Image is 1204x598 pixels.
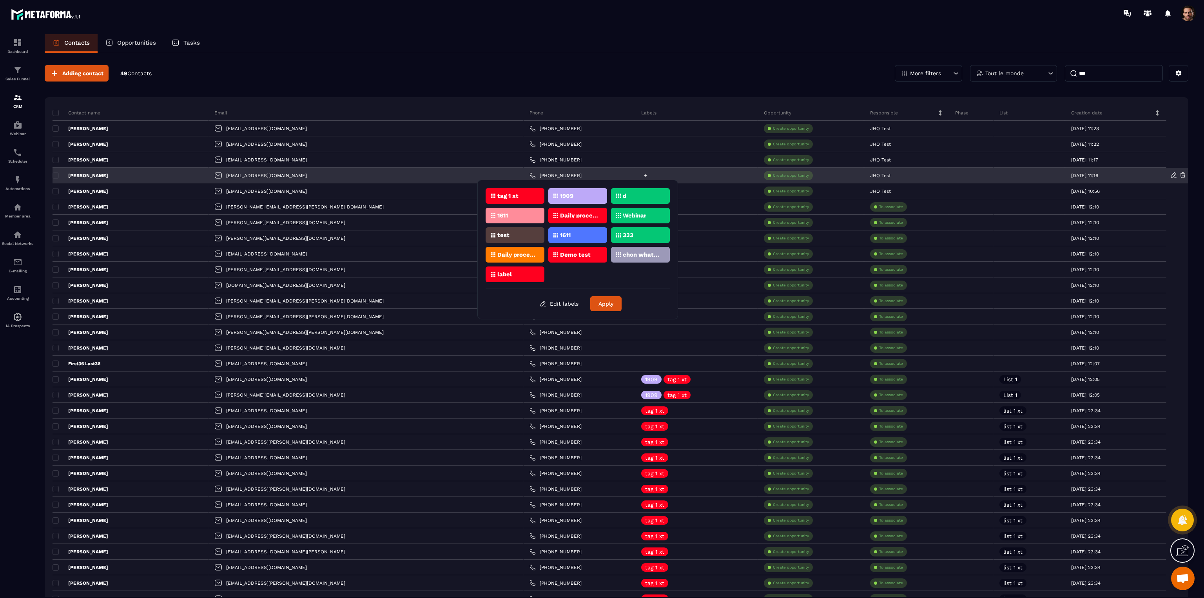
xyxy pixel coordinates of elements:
[13,257,22,267] img: email
[773,361,809,366] p: Create opportunity
[2,269,33,273] p: E-mailing
[2,324,33,328] p: IA Prospects
[1071,188,1100,194] p: [DATE] 10:56
[2,114,33,142] a: automationsautomationsWebinar
[53,549,108,555] p: [PERSON_NAME]
[773,236,809,241] p: Create opportunity
[13,203,22,212] img: automations
[1003,424,1023,429] p: list 1 xt
[529,549,582,555] a: [PHONE_NUMBER]
[623,252,661,257] p: chon whatsapp
[623,193,626,199] p: d
[870,188,891,194] p: JHO Test
[529,502,582,508] a: [PHONE_NUMBER]
[529,376,582,382] a: [PHONE_NUMBER]
[13,285,22,294] img: accountant
[1071,126,1099,131] p: [DATE] 11:23
[560,232,571,238] p: 1611
[879,298,903,304] p: To associate
[53,298,108,304] p: [PERSON_NAME]
[1071,439,1101,445] p: [DATE] 23:34
[773,518,809,523] p: Create opportunity
[53,110,100,116] p: Contact name
[773,486,809,492] p: Create opportunity
[560,213,598,218] p: Daily process 21/1
[773,408,809,413] p: Create opportunity
[645,392,658,398] p: 1909
[2,169,33,197] a: automationsautomationsAutomations
[773,330,809,335] p: Create opportunity
[53,188,108,194] p: [PERSON_NAME]
[879,408,903,413] p: To associate
[53,219,108,226] p: [PERSON_NAME]
[645,455,664,460] p: tag 1 xt
[645,580,664,586] p: tag 1 xt
[529,110,543,116] p: Phone
[1071,565,1101,570] p: [DATE] 23:34
[53,564,108,571] p: [PERSON_NAME]
[773,502,809,507] p: Create opportunity
[1071,251,1099,257] p: [DATE] 12:10
[879,533,903,539] p: To associate
[1071,471,1101,476] p: [DATE] 23:34
[529,423,582,429] a: [PHONE_NUMBER]
[1071,345,1099,351] p: [DATE] 12:10
[53,439,108,445] p: [PERSON_NAME]
[879,471,903,476] p: To associate
[645,486,664,492] p: tag 1 xt
[560,193,573,199] p: 1909
[1003,408,1023,413] p: list 1 xt
[53,345,108,351] p: [PERSON_NAME]
[879,455,903,460] p: To associate
[773,298,809,304] p: Create opportunity
[773,157,809,163] p: Create opportunity
[879,377,903,382] p: To associate
[529,564,582,571] a: [PHONE_NUMBER]
[529,141,582,147] a: [PHONE_NUMBER]
[1071,110,1102,116] p: Creation date
[2,132,33,136] p: Webinar
[879,204,903,210] p: To associate
[120,70,152,77] p: 49
[645,518,664,523] p: tag 1 xt
[773,173,809,178] p: Create opportunity
[1071,204,1099,210] p: [DATE] 12:10
[53,408,108,414] p: [PERSON_NAME]
[53,329,108,335] p: [PERSON_NAME]
[53,313,108,320] p: [PERSON_NAME]
[879,486,903,492] p: To associate
[13,148,22,157] img: scheduler
[645,549,664,555] p: tag 1 xt
[879,565,903,570] p: To associate
[529,486,582,492] a: [PHONE_NUMBER]
[2,104,33,109] p: CRM
[879,549,903,555] p: To associate
[2,224,33,252] a: social-networksocial-networkSocial Networks
[910,71,941,76] p: More filters
[529,345,582,351] a: [PHONE_NUMBER]
[773,377,809,382] p: Create opportunity
[773,267,809,272] p: Create opportunity
[1071,298,1099,304] p: [DATE] 12:10
[53,251,108,257] p: [PERSON_NAME]
[2,296,33,301] p: Accounting
[879,580,903,586] p: To associate
[645,377,658,382] p: 1909
[773,533,809,539] p: Create opportunity
[590,296,622,311] button: Apply
[497,252,535,257] p: Daily process required
[53,533,108,539] p: [PERSON_NAME]
[773,392,809,398] p: Create opportunity
[879,251,903,257] p: To associate
[879,283,903,288] p: To associate
[879,424,903,429] p: To associate
[1003,486,1023,492] p: list 1 xt
[529,125,582,132] a: [PHONE_NUMBER]
[1071,408,1101,413] p: [DATE] 23:34
[879,267,903,272] p: To associate
[955,110,968,116] p: Phase
[1071,283,1099,288] p: [DATE] 12:10
[1003,533,1023,539] p: list 1 xt
[773,471,809,476] p: Create opportunity
[53,282,108,288] p: [PERSON_NAME]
